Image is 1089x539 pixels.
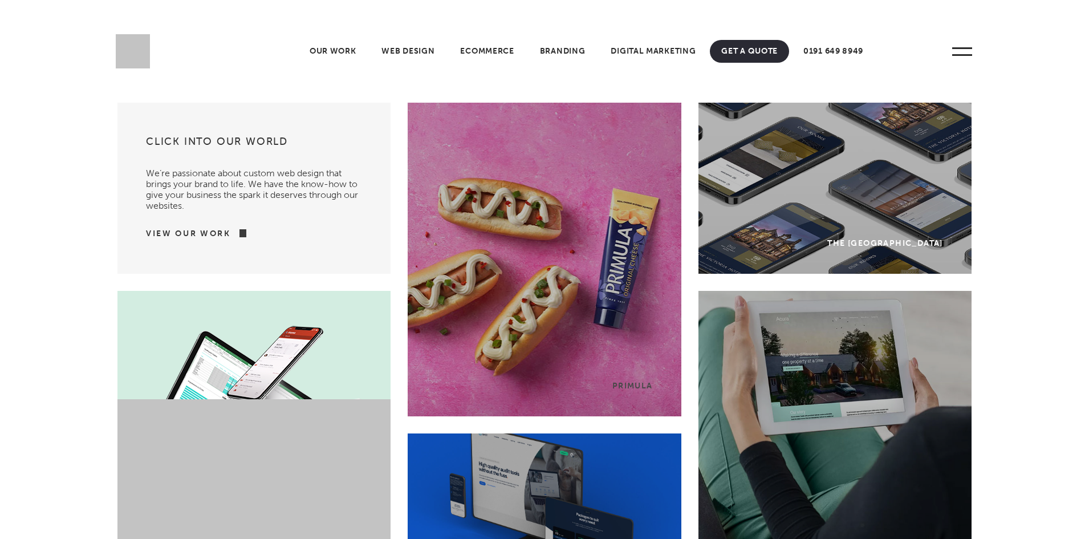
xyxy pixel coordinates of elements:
a: Web Design [370,40,446,63]
a: 0191 649 8949 [792,40,875,63]
a: Digital Marketing [599,40,707,63]
a: View Our Work [146,228,231,240]
a: Get A Quote [710,40,789,63]
a: Primula [408,103,681,416]
h3: Click into our world [146,135,362,156]
a: Ecommerce [449,40,525,63]
img: Sleeky Web Design Newcastle [116,34,150,68]
img: arrow [231,229,246,237]
a: Branding [529,40,597,63]
div: Primula [612,381,653,391]
div: The [GEOGRAPHIC_DATA] [827,238,942,248]
a: Our Work [298,40,368,63]
p: We’re passionate about custom web design that brings your brand to life. We have the know-how to ... [146,156,362,211]
a: The [GEOGRAPHIC_DATA] [698,103,972,274]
